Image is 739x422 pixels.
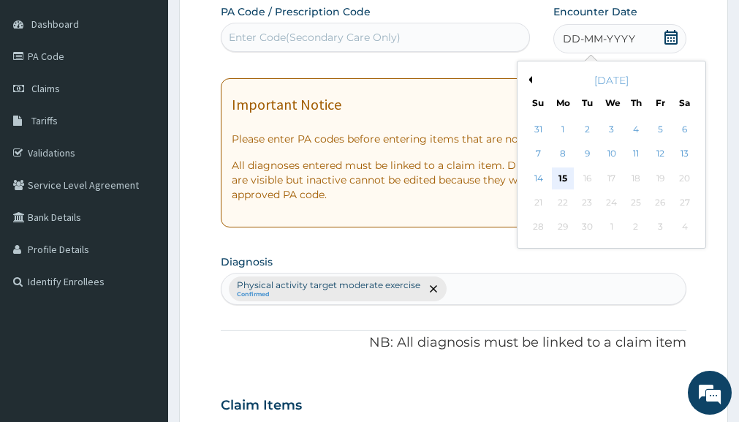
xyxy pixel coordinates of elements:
div: Tu [581,97,594,109]
div: Not available Saturday, September 20th, 2025 [674,167,696,189]
textarea: Type your message and hit 'Enter' [7,273,278,324]
div: Not available Sunday, September 21st, 2025 [528,192,550,214]
div: Not available Saturday, October 4th, 2025 [674,216,696,238]
div: Su [532,97,545,109]
div: Not available Tuesday, September 30th, 2025 [577,216,599,238]
div: Not available Monday, September 29th, 2025 [552,216,574,238]
div: Not available Thursday, October 2nd, 2025 [625,216,647,238]
div: Not available Wednesday, October 1st, 2025 [601,216,623,238]
div: Choose Saturday, September 6th, 2025 [674,118,696,140]
span: DD-MM-YYYY [563,31,635,46]
div: [DATE] [523,73,700,88]
div: Choose Sunday, September 7th, 2025 [528,143,550,165]
span: Dashboard [31,18,79,31]
p: Please enter PA codes before entering items that are not attached to a PA code [232,132,675,146]
h3: Claim Items [221,398,302,414]
span: Claims [31,82,60,95]
button: Previous Month [525,76,532,83]
div: Choose Thursday, September 11th, 2025 [625,143,647,165]
div: Fr [654,97,667,109]
div: Not available Saturday, September 27th, 2025 [674,192,696,214]
div: Choose Tuesday, September 2nd, 2025 [577,118,599,140]
label: Encounter Date [553,4,637,19]
label: PA Code / Prescription Code [221,4,371,19]
div: Choose Sunday, August 31st, 2025 [528,118,550,140]
div: We [605,97,618,109]
div: Not available Friday, September 19th, 2025 [650,167,672,189]
div: Not available Tuesday, September 16th, 2025 [577,167,599,189]
div: Minimize live chat window [240,7,275,42]
div: Not available Wednesday, September 17th, 2025 [601,167,623,189]
p: NB: All diagnosis must be linked to a claim item [221,334,686,353]
div: Choose Wednesday, September 10th, 2025 [601,143,623,165]
div: Sa [679,97,691,109]
div: Choose Monday, September 1st, 2025 [552,118,574,140]
div: Choose Friday, September 5th, 2025 [650,118,672,140]
div: Choose Friday, September 12th, 2025 [650,143,672,165]
div: Choose Tuesday, September 9th, 2025 [577,143,599,165]
div: Not available Monday, September 22nd, 2025 [552,192,574,214]
div: Not available Thursday, September 18th, 2025 [625,167,647,189]
div: Choose Wednesday, September 3rd, 2025 [601,118,623,140]
div: Mo [557,97,569,109]
div: Not available Thursday, September 25th, 2025 [625,192,647,214]
div: Choose Saturday, September 13th, 2025 [674,143,696,165]
div: Th [630,97,643,109]
div: Not available Tuesday, September 23rd, 2025 [577,192,599,214]
img: d_794563401_company_1708531726252_794563401 [27,73,59,110]
div: Choose Sunday, September 14th, 2025 [528,167,550,189]
div: Not available Wednesday, September 24th, 2025 [601,192,623,214]
h1: Important Notice [232,97,341,113]
span: We're online! [85,121,202,268]
div: Enter Code(Secondary Care Only) [229,30,401,45]
div: Choose Monday, September 8th, 2025 [552,143,574,165]
label: Diagnosis [221,255,273,269]
span: Tariffs [31,114,58,127]
div: Not available Sunday, September 28th, 2025 [528,216,550,238]
div: Not available Friday, September 26th, 2025 [650,192,672,214]
div: Choose Thursday, September 4th, 2025 [625,118,647,140]
div: Choose Monday, September 15th, 2025 [552,167,574,189]
div: Chat with us now [76,82,246,101]
div: month 2025-09 [526,118,697,240]
div: Not available Friday, October 3rd, 2025 [650,216,672,238]
p: All diagnoses entered must be linked to a claim item. Diagnosis & Claim Items that are visible bu... [232,158,675,202]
